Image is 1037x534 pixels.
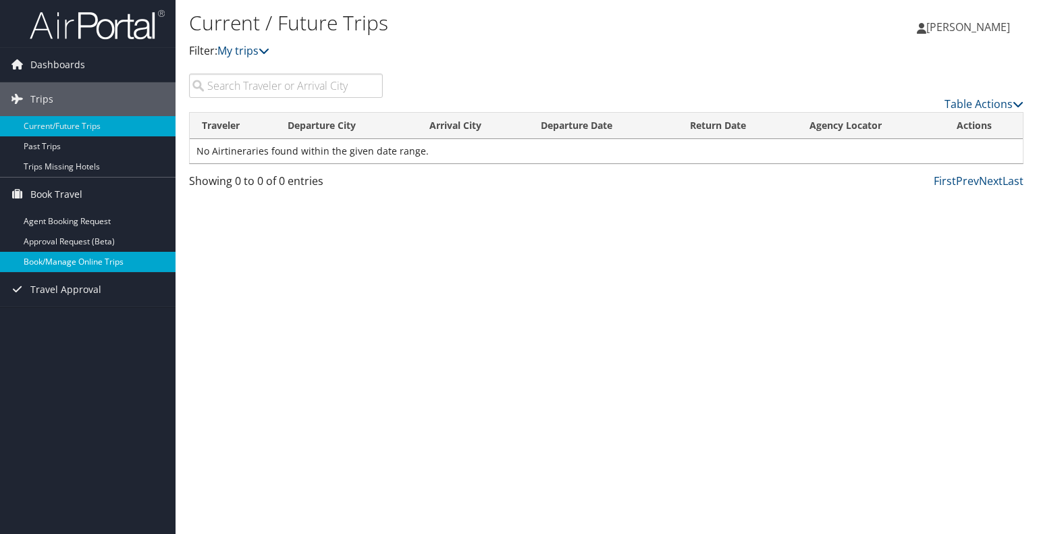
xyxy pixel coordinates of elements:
th: Arrival City: activate to sort column ascending [417,113,529,139]
a: My trips [217,43,269,58]
td: No Airtineraries found within the given date range. [190,139,1023,163]
span: Book Travel [30,178,82,211]
a: First [934,173,956,188]
p: Filter: [189,43,745,60]
th: Departure Date: activate to sort column descending [529,113,678,139]
th: Return Date: activate to sort column ascending [678,113,797,139]
input: Search Traveler or Arrival City [189,74,383,98]
span: [PERSON_NAME] [926,20,1010,34]
a: Last [1003,173,1023,188]
h1: Current / Future Trips [189,9,745,37]
th: Traveler: activate to sort column ascending [190,113,275,139]
a: Next [979,173,1003,188]
a: [PERSON_NAME] [917,7,1023,47]
th: Agency Locator: activate to sort column ascending [797,113,944,139]
img: airportal-logo.png [30,9,165,41]
span: Travel Approval [30,273,101,306]
a: Table Actions [945,97,1023,111]
a: Prev [956,173,979,188]
div: Showing 0 to 0 of 0 entries [189,173,383,196]
th: Actions [945,113,1023,139]
th: Departure City: activate to sort column ascending [275,113,417,139]
span: Dashboards [30,48,85,82]
span: Trips [30,82,53,116]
